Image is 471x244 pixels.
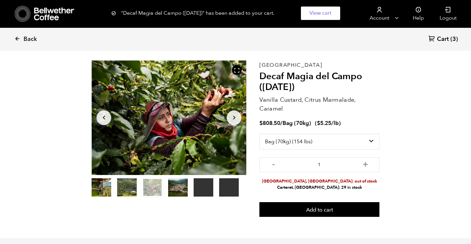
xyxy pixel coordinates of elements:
[24,35,37,43] span: Back
[259,119,263,127] span: $
[331,119,339,127] span: /lb
[315,119,341,127] span: ( )
[259,96,379,113] p: Vanilla Custard, Citrus Marmalade, Caramel
[219,178,239,197] video: Your browser does not support the video tag.
[259,202,379,217] button: Add to cart
[450,35,458,43] span: (3)
[111,7,360,20] div: "Decaf Magia del Campo ([DATE])" has been added to your cart.
[283,119,311,127] span: Bag (70kg)
[361,161,370,167] button: +
[259,71,379,93] h2: Decaf Magia del Campo ([DATE])
[428,35,458,44] a: Cart (3)
[259,184,379,191] li: Carteret, [GEOGRAPHIC_DATA]: 29 in stock
[280,119,283,127] span: /
[437,35,449,43] span: Cart
[301,7,340,20] a: View cart
[259,119,280,127] bdi: 808.50
[259,178,379,184] li: [GEOGRAPHIC_DATA], [GEOGRAPHIC_DATA]: out of stock
[317,119,331,127] bdi: 5.25
[194,178,213,197] video: Your browser does not support the video tag.
[317,119,320,127] span: $
[269,161,277,167] button: -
